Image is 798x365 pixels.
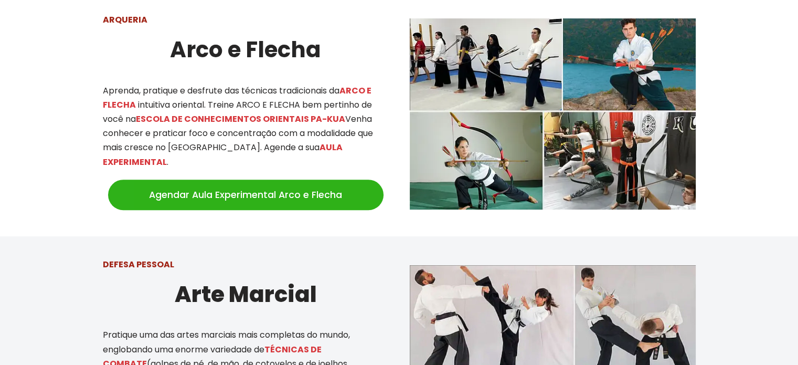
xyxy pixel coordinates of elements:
strong: Arco e Flecha [170,34,321,65]
mark: ESCOLA DE CONHECIMENTOS ORIENTAIS PA-KUA [136,113,345,125]
p: Aprenda, pratique e desfrute das técnicas tradicionais da intuitiva oriental. Treine ARCO E FLECH... [103,84,389,169]
h2: Arte Marcial [103,277,389,312]
strong: DEFESA PESSOAL [103,258,174,270]
mark: ARCO E FLECHA [103,85,371,111]
mark: AULA EXPERIMENTAL [103,141,343,168]
strong: ARQUERIA [103,14,147,26]
a: Agendar Aula Experimental Arco e Flecha [108,180,384,210]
